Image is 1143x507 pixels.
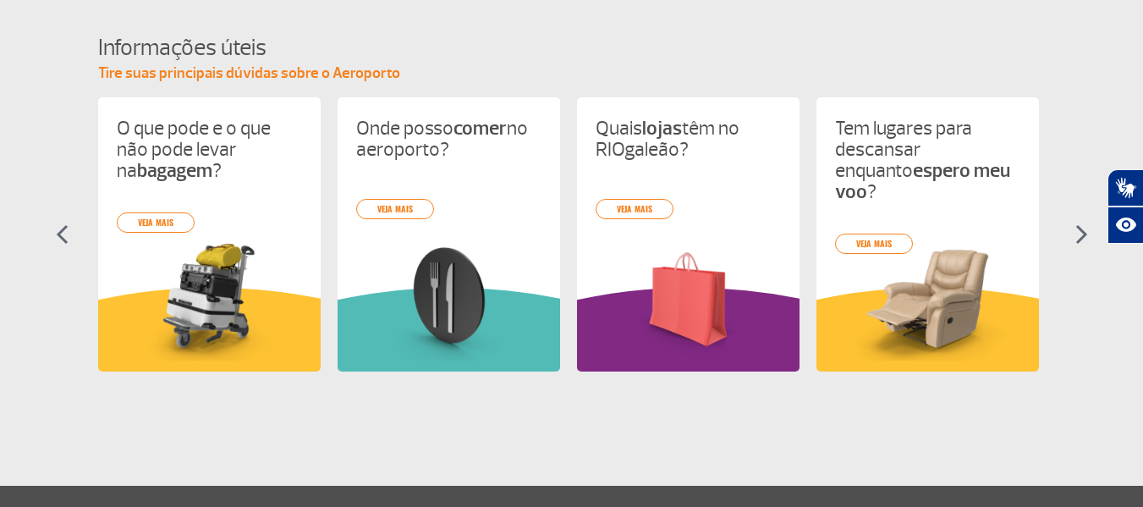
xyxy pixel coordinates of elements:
[98,32,1046,63] h4: Informações úteis
[816,288,1039,372] img: amareloInformacoesUteis.svg
[596,118,781,160] p: Quais têm no RIOgaleão?
[98,63,1046,84] p: Tire suas principais dúvidas sobre o Aeroporto
[1107,169,1143,207] button: Abrir tradutor de língua de sinais.
[356,118,541,160] p: Onde posso no aeroporto?
[577,288,800,372] img: roxoInformacoesUteis.svg
[56,224,69,245] img: seta-esquerda
[117,212,195,233] a: veja mais
[137,158,212,183] strong: bagagem
[642,116,682,141] strong: lojas
[117,118,302,181] p: O que pode e o que não pode levar na ?
[835,118,1020,202] p: Tem lugares para descansar enquanto ?
[356,240,541,361] img: card%20informa%C3%A7%C3%B5es%208.png
[1107,207,1143,244] button: Abrir recursos assistivos.
[453,116,507,141] strong: comer
[98,288,321,372] img: amareloInformacoesUteis.svg
[1107,169,1143,244] div: Plugin de acessibilidade da Hand Talk.
[596,240,781,361] img: card%20informa%C3%A7%C3%B5es%206.png
[835,158,1010,204] strong: espero meu voo
[835,234,913,254] a: veja mais
[338,288,560,372] img: verdeInformacoesUteis.svg
[1075,224,1088,245] img: seta-direita
[596,199,673,219] a: veja mais
[835,240,1020,361] img: card%20informa%C3%A7%C3%B5es%204.png
[356,199,434,219] a: veja mais
[117,240,302,361] img: card%20informa%C3%A7%C3%B5es%201.png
